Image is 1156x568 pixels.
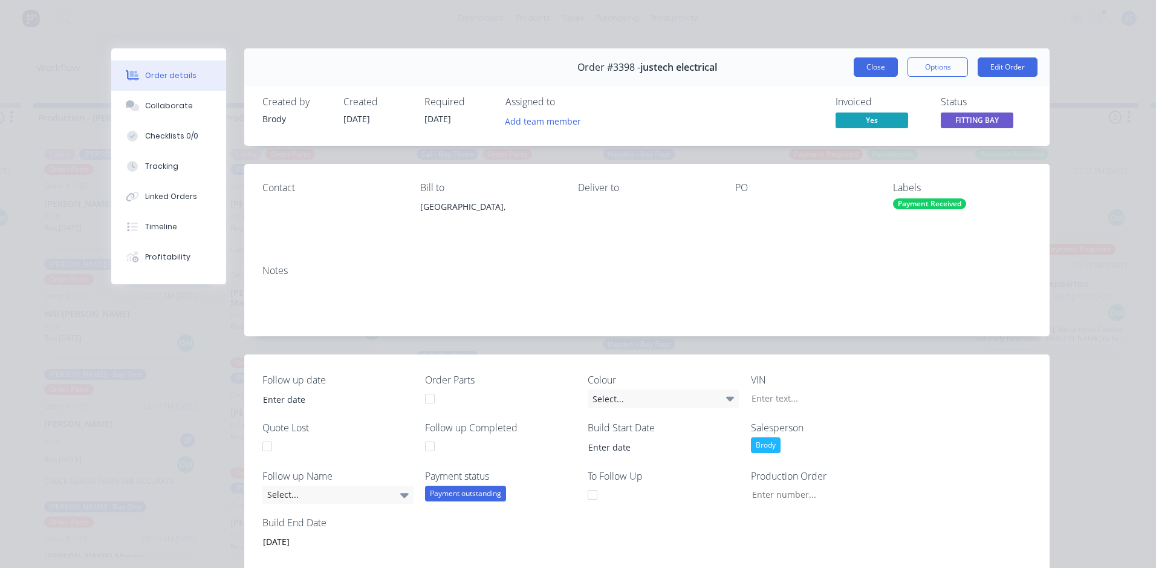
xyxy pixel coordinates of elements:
span: FITTING BAY [941,113,1013,128]
div: Created [343,96,410,108]
span: [DATE] [343,113,370,125]
span: justech electrical [640,62,717,73]
label: Build End Date [262,515,414,530]
button: FITTING BAY [941,113,1013,131]
label: Colour [588,373,739,387]
label: Quote Lost [262,420,414,435]
label: Salesperson [751,420,902,435]
button: Edit Order [978,57,1037,77]
input: Enter date [255,390,405,408]
button: Profitability [111,242,226,272]
div: Payment outstanding [425,486,506,501]
button: Add team member [505,113,588,129]
div: Brody [751,437,781,453]
label: Follow up date [262,373,414,387]
div: Collaborate [145,100,193,111]
input: Enter date [255,533,405,551]
label: Build Start Date [588,420,739,435]
label: To Follow Up [588,469,739,483]
div: PO [735,182,874,194]
button: Tracking [111,151,226,181]
label: Order Parts [425,373,576,387]
button: Options [908,57,968,77]
span: Order #3398 - [577,62,640,73]
label: Production Order [751,469,902,483]
div: Status [941,96,1031,108]
div: Deliver to [578,182,716,194]
div: [GEOGRAPHIC_DATA], [420,198,559,215]
input: Enter date [580,438,730,456]
div: Linked Orders [145,191,197,202]
div: Contact [262,182,401,194]
span: Yes [836,113,908,128]
div: Bill to [420,182,559,194]
div: Select... [262,486,414,504]
div: Notes [262,265,1031,276]
label: Follow up Name [262,469,414,483]
div: Brody [262,113,329,125]
div: Assigned to [505,96,626,108]
div: Timeline [145,221,177,232]
label: Follow up Completed [425,420,576,435]
div: Select... [588,390,739,408]
div: Created by [262,96,329,108]
div: Order details [145,70,196,81]
div: Invoiced [836,96,926,108]
input: Enter number... [742,486,901,504]
button: Collaborate [111,91,226,121]
div: Labels [893,182,1031,194]
div: Profitability [145,252,190,263]
div: Payment Received [893,198,966,209]
button: Add team member [499,113,588,129]
button: Order details [111,60,226,91]
span: [DATE] [424,113,451,125]
label: Payment status [425,469,576,483]
label: VIN [751,373,902,387]
button: Close [854,57,898,77]
div: Checklists 0/0 [145,131,198,142]
div: [GEOGRAPHIC_DATA], [420,198,559,237]
button: Checklists 0/0 [111,121,226,151]
div: Tracking [145,161,178,172]
button: Linked Orders [111,181,226,212]
button: Timeline [111,212,226,242]
div: Required [424,96,491,108]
